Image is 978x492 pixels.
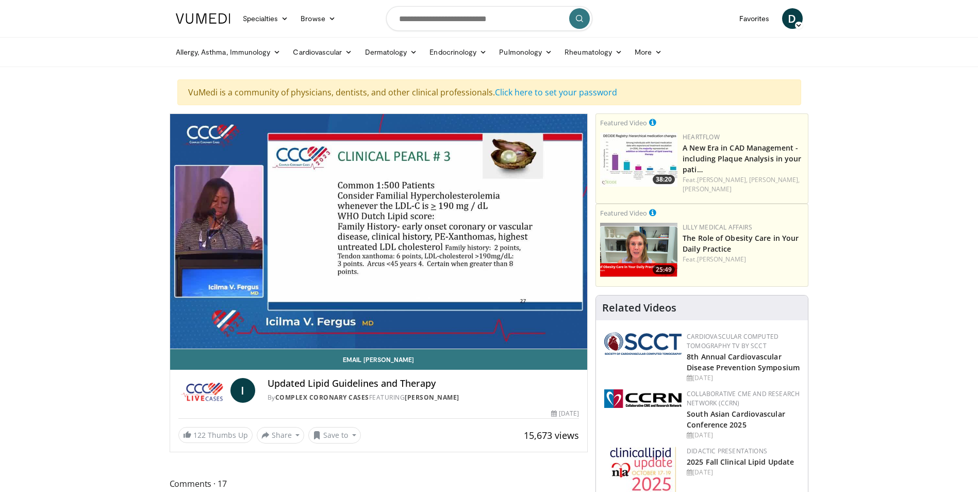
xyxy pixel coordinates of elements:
[230,378,255,403] a: I
[653,265,675,274] span: 25:49
[687,373,800,383] div: [DATE]
[176,13,230,24] img: VuMedi Logo
[308,427,361,444] button: Save to
[386,6,592,31] input: Search topics, interventions
[687,389,800,407] a: Collaborative CME and Research Network (CCRN)
[683,133,720,141] a: Heartflow
[653,175,675,184] span: 38:20
[687,457,794,467] a: 2025 Fall Clinical Lipid Update
[683,233,799,254] a: The Role of Obesity Care in Your Daily Practice
[683,143,801,174] a: A New Era in CAD Management - including Plaque Analysis in your pati…
[359,42,424,62] a: Dermatology
[733,8,776,29] a: Favorites
[275,393,369,402] a: Complex Coronary Cases
[628,42,668,62] a: More
[604,389,682,408] img: a04ee3ba-8487-4636-b0fb-5e8d268f3737.png.150x105_q85_autocrop_double_scale_upscale_version-0.2.png
[551,409,579,418] div: [DATE]
[524,429,579,441] span: 15,673 views
[170,42,287,62] a: Allergy, Asthma, Immunology
[683,185,732,193] a: [PERSON_NAME]
[493,42,558,62] a: Pulmonology
[687,332,778,350] a: Cardiovascular Computed Tomography TV by SCCT
[170,477,588,490] span: Comments 17
[687,447,800,456] div: Didactic Presentations
[604,332,682,355] img: 51a70120-4f25-49cc-93a4-67582377e75f.png.150x105_q85_autocrop_double_scale_upscale_version-0.2.png
[178,427,253,443] a: 122 Thumbs Up
[683,255,804,264] div: Feat.
[268,378,579,389] h4: Updated Lipid Guidelines and Therapy
[600,118,647,127] small: Featured Video
[600,133,677,187] a: 38:20
[697,255,746,264] a: [PERSON_NAME]
[268,393,579,402] div: By FEATURING
[687,468,800,477] div: [DATE]
[602,302,676,314] h4: Related Videos
[177,79,801,105] div: VuMedi is a community of physicians, dentists, and other clinical professionals.
[423,42,493,62] a: Endocrinology
[178,378,226,403] img: Complex Coronary Cases
[687,431,800,440] div: [DATE]
[687,352,800,372] a: 8th Annual Cardiovascular Disease Prevention Symposium
[193,430,206,440] span: 122
[287,42,358,62] a: Cardiovascular
[782,8,803,29] a: D
[405,393,459,402] a: [PERSON_NAME]
[600,223,677,277] a: 25:49
[749,175,800,184] a: [PERSON_NAME],
[683,223,752,232] a: Lilly Medical Affairs
[495,87,617,98] a: Click here to set your password
[294,8,342,29] a: Browse
[697,175,748,184] a: [PERSON_NAME],
[683,175,804,194] div: Feat.
[257,427,305,444] button: Share
[687,409,785,430] a: South Asian Cardiovascular Conference 2025
[600,208,647,218] small: Featured Video
[600,223,677,277] img: e1208b6b-349f-4914-9dd7-f97803bdbf1d.png.150x105_q85_crop-smart_upscale.png
[600,133,677,187] img: 738d0e2d-290f-4d89-8861-908fb8b721dc.150x105_q85_crop-smart_upscale.jpg
[558,42,628,62] a: Rheumatology
[237,8,295,29] a: Specialties
[170,349,588,370] a: Email [PERSON_NAME]
[170,114,588,349] video-js: Video Player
